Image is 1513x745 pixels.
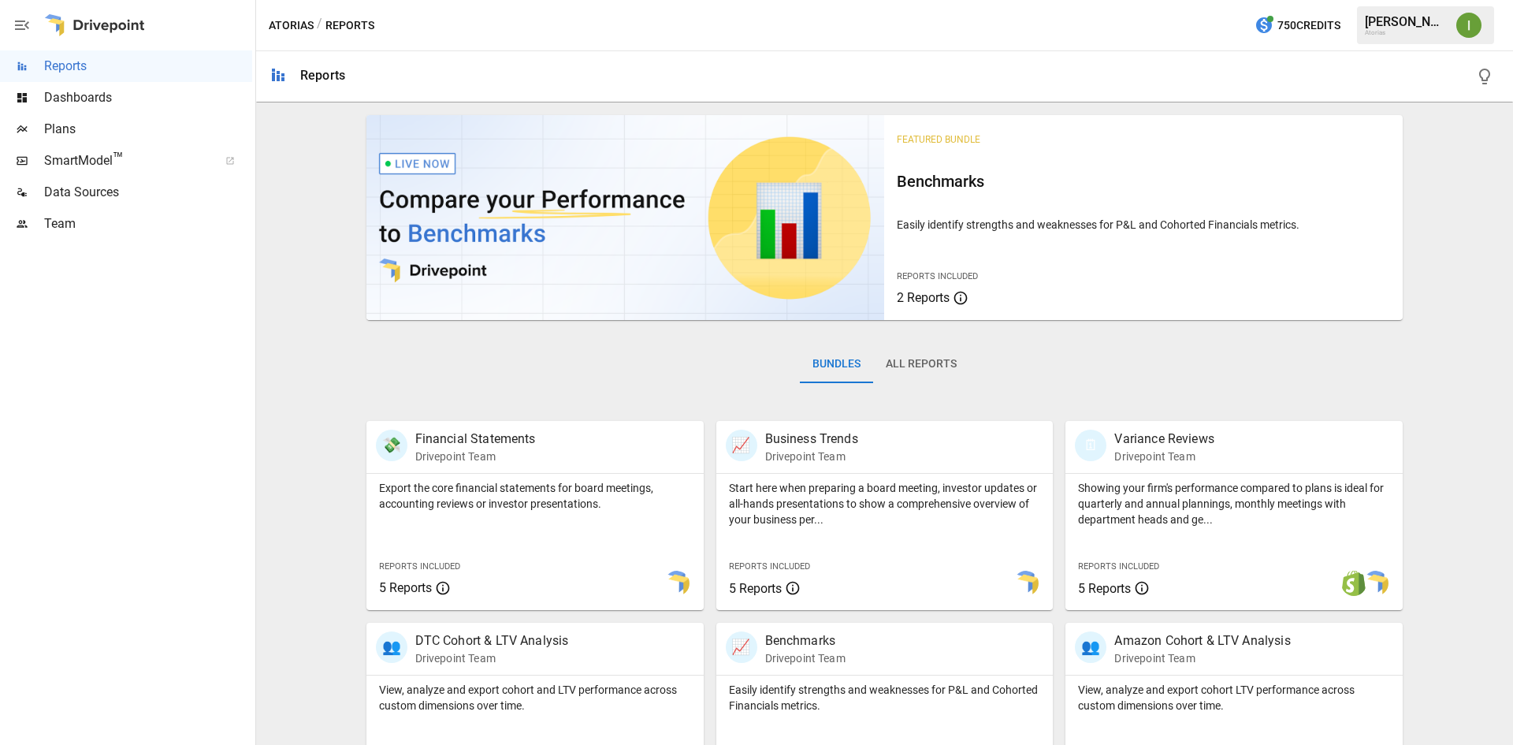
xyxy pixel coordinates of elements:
[269,16,314,35] button: Atorias
[664,571,690,596] img: smart model
[1341,571,1366,596] img: shopify
[379,580,432,595] span: 5 Reports
[44,214,252,233] span: Team
[415,631,569,650] p: DTC Cohort & LTV Analysis
[729,561,810,572] span: Reports Included
[765,631,846,650] p: Benchmarks
[379,480,691,512] p: Export the core financial statements for board meetings, accounting reviews or investor presentat...
[765,650,846,666] p: Drivepoint Team
[897,169,1390,194] h6: Benchmarks
[379,682,691,713] p: View, analyze and export cohort and LTV performance across custom dimensions over time.
[1114,631,1290,650] p: Amazon Cohort & LTV Analysis
[1365,14,1447,29] div: [PERSON_NAME]
[113,149,124,169] span: ™
[1075,430,1106,461] div: 🗓
[366,115,885,320] img: video thumbnail
[1248,11,1347,40] button: 750Credits
[1114,430,1214,449] p: Variance Reviews
[1078,561,1159,572] span: Reports Included
[897,217,1390,233] p: Easily identify strengths and weaknesses for P&L and Cohorted Financials metrics.
[1277,16,1340,35] span: 750 Credits
[1078,581,1131,596] span: 5 Reports
[897,271,978,281] span: Reports Included
[1447,3,1491,47] button: Ivonne Vazquez
[1114,650,1290,666] p: Drivepoint Team
[1456,13,1481,38] img: Ivonne Vazquez
[729,682,1041,713] p: Easily identify strengths and weaknesses for P&L and Cohorted Financials metrics.
[1363,571,1388,596] img: smart model
[1365,29,1447,36] div: Atorias
[897,290,950,305] span: 2 Reports
[1075,631,1106,663] div: 👥
[1078,682,1390,713] p: View, analyze and export cohort LTV performance across custom dimensions over time.
[729,581,782,596] span: 5 Reports
[800,345,873,383] button: Bundles
[44,120,252,139] span: Plans
[729,480,1041,527] p: Start here when preparing a board meeting, investor updates or all-hands presentations to show a ...
[765,430,858,449] p: Business Trends
[300,68,345,83] div: Reports
[1114,449,1214,464] p: Drivepoint Team
[726,631,757,663] div: 📈
[379,561,460,572] span: Reports Included
[317,16,322,35] div: /
[765,449,858,464] p: Drivepoint Team
[873,345,969,383] button: All Reports
[415,430,536,449] p: Financial Statements
[44,57,252,76] span: Reports
[44,183,252,202] span: Data Sources
[44,151,208,170] span: SmartModel
[726,430,757,461] div: 📈
[897,134,980,145] span: Featured Bundle
[1013,571,1039,596] img: smart model
[376,631,407,663] div: 👥
[376,430,407,461] div: 💸
[415,650,569,666] p: Drivepoint Team
[415,449,536,464] p: Drivepoint Team
[1078,480,1390,527] p: Showing your firm's performance compared to plans is ideal for quarterly and annual plannings, mo...
[44,88,252,107] span: Dashboards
